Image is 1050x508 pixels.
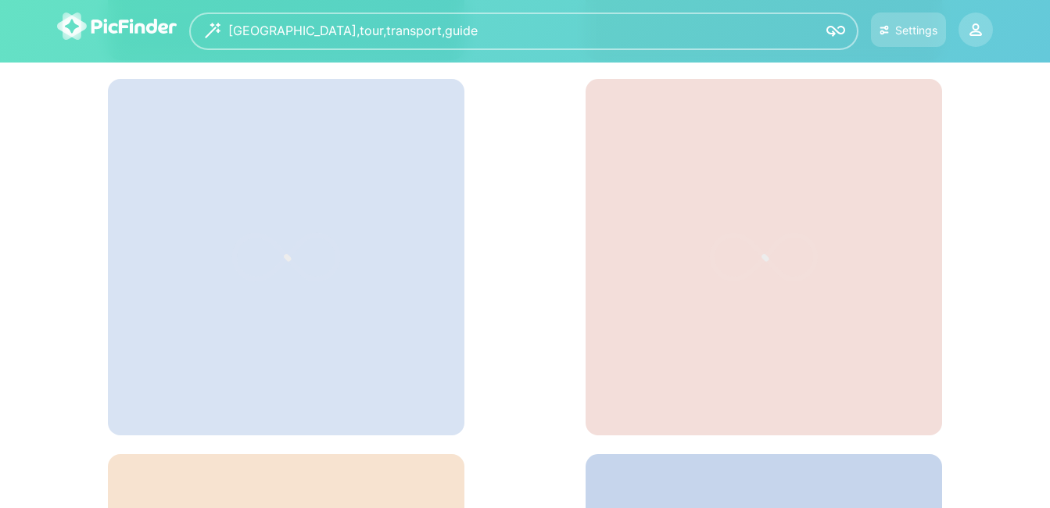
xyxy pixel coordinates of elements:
[205,23,220,38] img: wizard.svg
[826,22,845,41] img: icon-search.svg
[895,23,937,37] div: Settings
[57,13,177,40] img: logo-picfinder-white-transparent.svg
[880,23,890,37] img: icon-settings.svg
[871,13,946,47] button: Settings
